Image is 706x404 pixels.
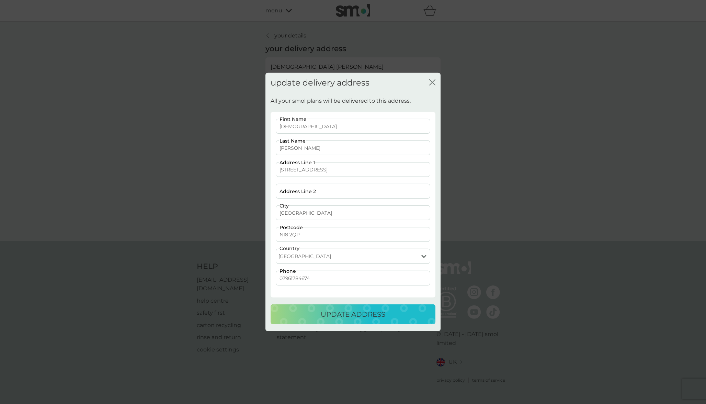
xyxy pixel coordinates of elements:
[321,309,385,320] p: update address
[429,79,435,87] button: close
[271,97,411,105] p: All your smol plans will be delivered to this address.
[280,246,299,250] label: Country
[271,78,369,88] h2: update delivery address
[271,304,435,324] button: update address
